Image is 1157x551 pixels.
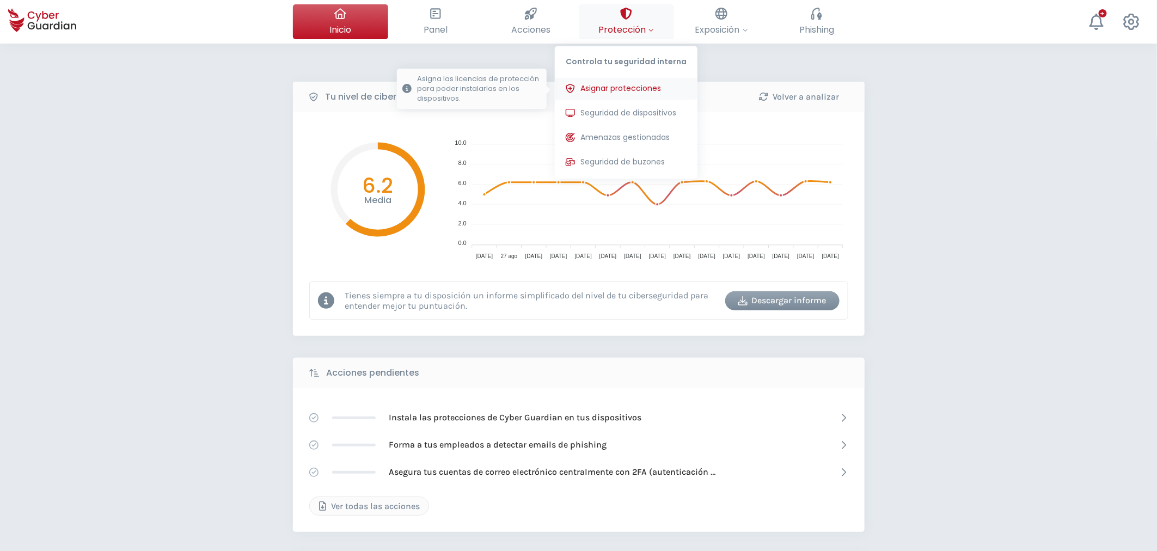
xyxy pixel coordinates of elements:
[723,253,740,259] tspan: [DATE]
[424,23,448,36] span: Panel
[293,4,388,39] button: Inicio
[580,107,676,119] span: Seguridad de dispositivos
[417,74,541,103] p: Asigna las licencias de protección para poder instalarlas en los dispositivos.
[580,156,665,168] span: Seguridad de buzones
[698,253,715,259] tspan: [DATE]
[500,253,517,259] tspan: 27 ago
[772,253,789,259] tspan: [DATE]
[327,366,420,379] b: Acciones pendientes
[555,46,697,72] p: Controla tu seguridad interna
[555,127,697,149] button: Amenazas gestionadas
[458,220,466,226] tspan: 2.0
[648,253,666,259] tspan: [DATE]
[555,151,697,173] button: Seguridad de buzones
[329,23,351,36] span: Inicio
[769,4,865,39] button: Phishing
[345,290,717,311] p: Tienes siempre a tu disposición un informe simplificado del nivel de tu ciberseguridad para enten...
[389,466,716,478] p: Asegura tus cuentas de correo electrónico centralmente con 2FA (autenticación de doble factor)
[748,253,765,259] tspan: [DATE]
[574,253,592,259] tspan: [DATE]
[550,253,567,259] tspan: [DATE]
[695,23,748,36] span: Exposición
[511,23,550,36] span: Acciones
[458,180,466,186] tspan: 6.0
[318,500,420,513] div: Ver todas las acciones
[674,253,691,259] tspan: [DATE]
[580,132,670,143] span: Amenazas gestionadas
[458,200,466,206] tspan: 4.0
[309,497,429,516] button: Ver todas las acciones
[750,90,848,103] div: Volver a analizar
[1099,9,1107,17] div: +
[799,23,834,36] span: Phishing
[742,87,856,106] button: Volver a analizar
[797,253,815,259] tspan: [DATE]
[725,291,840,310] button: Descargar informe
[624,253,641,259] tspan: [DATE]
[822,253,839,259] tspan: [DATE]
[455,140,466,146] tspan: 10.0
[598,23,654,36] span: Protección
[389,439,607,451] p: Forma a tus empleados a detectar emails de phishing
[388,4,483,39] button: Panel
[458,240,466,247] tspan: 0.0
[483,4,579,39] button: Acciones
[674,4,769,39] button: Exposición
[555,78,697,100] button: Asignar proteccionesAsigna las licencias de protección para poder instalarlas en los dispositivos.
[326,90,442,103] b: Tu nivel de ciberseguridad
[475,253,493,259] tspan: [DATE]
[555,102,697,124] button: Seguridad de dispositivos
[580,83,661,94] span: Asignar protecciones
[389,412,642,424] p: Instala las protecciones de Cyber Guardian en tus dispositivos
[733,294,831,307] div: Descargar informe
[458,160,466,166] tspan: 8.0
[525,253,542,259] tspan: [DATE]
[579,4,674,39] button: ProtecciónControla tu seguridad internaAsignar proteccionesAsigna las licencias de protección par...
[599,253,616,259] tspan: [DATE]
